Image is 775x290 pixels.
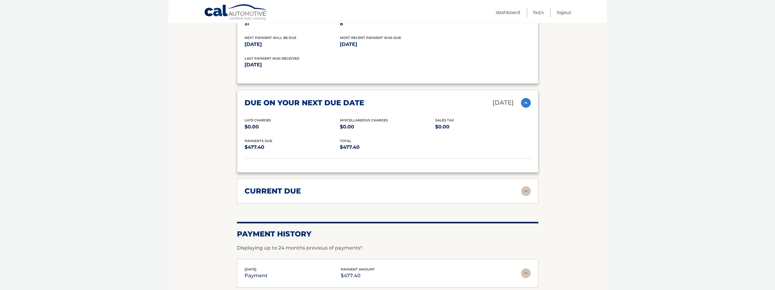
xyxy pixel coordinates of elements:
[521,98,531,108] img: accordion-active.svg
[237,244,538,252] p: Displaying up to 24 months previous of payments*.
[245,118,271,122] span: Late Charges
[340,36,401,40] span: Most Recent Payment Was Due
[340,19,435,28] p: 8
[521,186,531,196] img: accordion-rest.svg
[340,123,435,131] p: $0.00
[341,271,375,280] p: $477.40
[435,123,530,131] p: $0.00
[435,118,454,122] span: Sales Tax
[245,143,340,152] p: $477.40
[245,56,299,61] span: Last Payment was received
[245,267,256,271] span: [DATE]
[340,40,435,49] p: [DATE]
[245,36,296,40] span: Next Payment will be due
[245,40,340,49] p: [DATE]
[496,7,520,17] a: Dashboard
[340,118,388,122] span: Miscellaneous Charges
[245,61,388,69] p: [DATE]
[245,187,301,196] h2: current due
[557,7,571,17] a: Logout
[245,123,340,131] p: $0.00
[492,97,514,108] p: [DATE]
[237,229,538,239] h2: Payment History
[245,98,364,107] h2: due on your next due date
[521,268,531,278] img: accordion-rest.svg
[340,139,351,143] span: total
[245,19,340,28] p: 31
[245,271,268,280] p: payment
[341,267,375,271] span: payment amount
[533,7,544,17] a: FAQ's
[245,139,272,143] span: Payments Due
[340,143,435,152] p: $477.40
[204,4,268,22] a: Cal Automotive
